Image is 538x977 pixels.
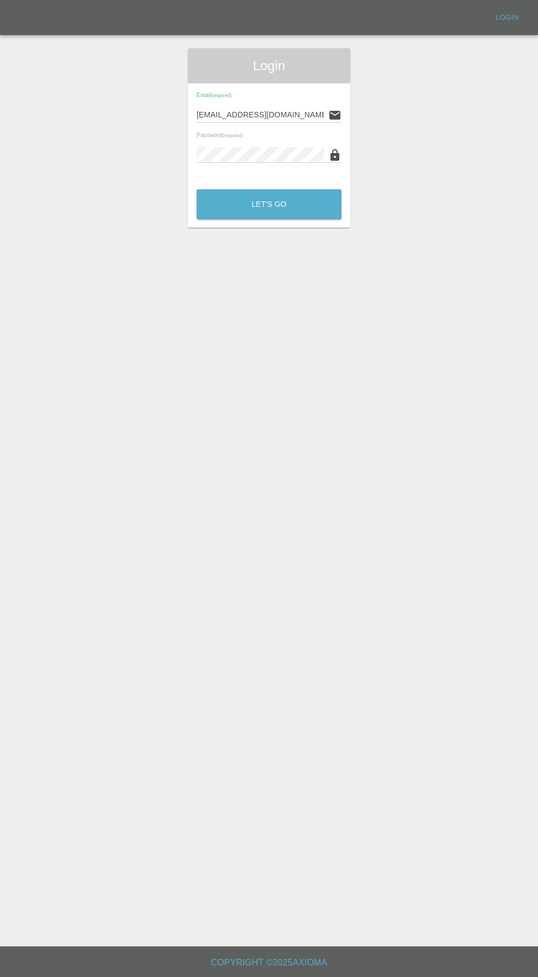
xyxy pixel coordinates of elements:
span: Password [197,132,243,138]
h6: Copyright © 2025 Axioma [9,955,529,970]
a: Login [490,9,525,26]
span: Email [197,92,232,98]
span: Login [197,57,341,75]
small: (required) [222,133,243,138]
button: Let's Go [197,189,341,219]
small: (required) [211,93,232,98]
